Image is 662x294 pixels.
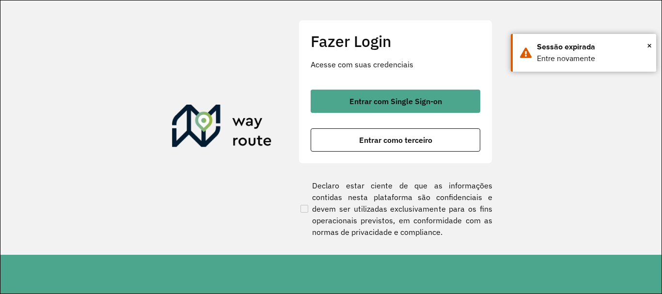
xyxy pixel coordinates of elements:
span: Entrar com Single Sign-on [349,97,442,105]
p: Acesse com suas credenciais [311,59,480,70]
span: Entrar como terceiro [359,136,432,144]
div: Entre novamente [537,53,649,64]
span: × [647,38,652,53]
button: button [311,128,480,152]
div: Sessão expirada [537,41,649,53]
button: Close [647,38,652,53]
img: Roteirizador AmbevTech [172,105,272,151]
button: button [311,90,480,113]
h2: Fazer Login [311,32,480,50]
label: Declaro estar ciente de que as informações contidas nesta plataforma são confidenciais e devem se... [299,180,492,238]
